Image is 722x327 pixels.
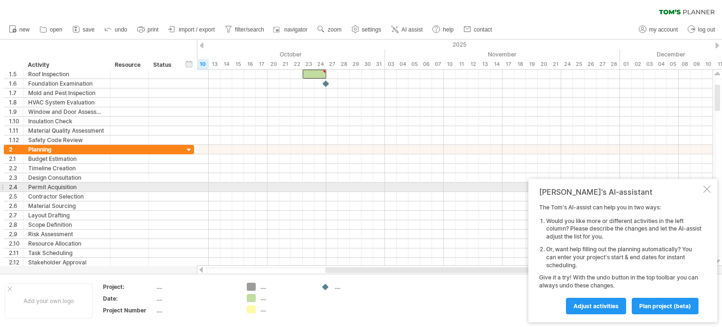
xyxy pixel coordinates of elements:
a: new [7,24,32,36]
div: October 2025 [115,49,385,59]
div: Monday, 20 October 2025 [267,59,279,69]
div: Friday, 21 November 2025 [549,59,561,69]
span: AI assist [401,26,423,33]
div: Tuesday, 18 November 2025 [514,59,526,69]
div: Contractor Selection [28,192,105,201]
div: Material Sourcing [28,201,105,210]
div: Monday, 10 November 2025 [444,59,455,69]
a: save [70,24,97,36]
span: my account [649,26,678,33]
div: Timeline Creation [28,164,105,173]
div: 2.4 [9,183,23,191]
div: Tuesday, 9 December 2025 [691,59,702,69]
div: Window and Door Assessment [28,107,105,116]
div: 2 [9,145,23,154]
div: The Tom's AI-assist can help you in two ways: Give it a try! With the undo button in the top tool... [539,204,701,314]
div: 1.9 [9,107,23,116]
div: 2.5 [9,192,23,201]
div: Project Number [103,306,155,314]
a: my account [636,24,681,36]
a: print [135,24,161,36]
div: Thursday, 13 November 2025 [479,59,491,69]
div: Tuesday, 14 October 2025 [220,59,232,69]
div: 2.3 [9,173,23,182]
span: Adjust activities [573,303,619,310]
span: plan project (beta) [639,303,691,310]
div: Monday, 1 December 2025 [620,59,632,69]
div: HVAC System Evaluation [28,98,105,107]
li: Would you like more or different activities in the left column? Please describe the changes and l... [546,217,701,241]
span: import / export [179,26,215,33]
div: Mold and Pest Inspection [28,88,105,97]
div: Friday, 10 October 2025 [197,59,209,69]
div: Wednesday, 3 December 2025 [644,59,655,69]
div: Monday, 24 November 2025 [561,59,573,69]
div: 1.11 [9,126,23,135]
div: Budget Estimation [28,154,105,163]
a: filter/search [222,24,267,36]
div: 2.2 [9,164,23,173]
div: 1.7 [9,88,23,97]
a: Adjust activities [566,298,626,314]
div: Friday, 17 October 2025 [256,59,267,69]
a: zoom [315,24,344,36]
span: filter/search [235,26,264,33]
div: .... [157,306,235,314]
div: Wednesday, 5 November 2025 [408,59,420,69]
div: Friday, 31 October 2025 [373,59,385,69]
div: 1.5 [9,70,23,79]
div: Thursday, 4 December 2025 [655,59,667,69]
div: Tuesday, 4 November 2025 [397,59,408,69]
div: 2.6 [9,201,23,210]
div: Thursday, 16 October 2025 [244,59,256,69]
div: Thursday, 6 November 2025 [420,59,432,69]
div: Friday, 28 November 2025 [608,59,620,69]
a: navigator [272,24,310,36]
span: contact [474,26,492,33]
div: Thursday, 23 October 2025 [303,59,314,69]
div: .... [335,283,386,291]
div: [PERSON_NAME]'s AI-assistant [539,187,701,197]
div: Resource Allocation [28,239,105,248]
div: Stakeholder Approval [28,258,105,267]
div: Roof Inspection [28,70,105,79]
span: save [83,26,94,33]
div: 1.10 [9,117,23,126]
span: undo [115,26,127,33]
div: .... [260,283,312,291]
div: Friday, 24 October 2025 [314,59,326,69]
div: Wednesday, 15 October 2025 [232,59,244,69]
div: Friday, 14 November 2025 [491,59,502,69]
div: Wednesday, 19 November 2025 [526,59,538,69]
span: open [50,26,63,33]
span: settings [362,26,381,33]
div: 1.6 [9,79,23,88]
div: Thursday, 27 November 2025 [596,59,608,69]
span: zoom [328,26,341,33]
span: navigator [284,26,307,33]
div: Monday, 3 November 2025 [385,59,397,69]
div: Wednesday, 10 December 2025 [702,59,714,69]
div: Permit Acquisition [28,183,105,191]
div: Tuesday, 28 October 2025 [338,59,350,69]
div: Add your own logo [5,283,93,319]
div: Wednesday, 12 November 2025 [467,59,479,69]
span: log out [698,26,715,33]
div: Tuesday, 21 October 2025 [279,59,291,69]
div: .... [260,294,312,302]
div: 2.11 [9,248,23,257]
div: 2.7 [9,211,23,220]
div: Monday, 17 November 2025 [502,59,514,69]
div: Tuesday, 25 November 2025 [573,59,585,69]
div: 2.12 [9,258,23,267]
div: Friday, 5 December 2025 [667,59,679,69]
div: Status [153,60,174,70]
div: November 2025 [385,49,620,59]
div: Monday, 27 October 2025 [326,59,338,69]
div: Thursday, 30 October 2025 [361,59,373,69]
span: print [148,26,158,33]
div: Risk Assessment [28,230,105,239]
a: settings [349,24,384,36]
div: Monday, 8 December 2025 [679,59,691,69]
div: Date: [103,295,155,303]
